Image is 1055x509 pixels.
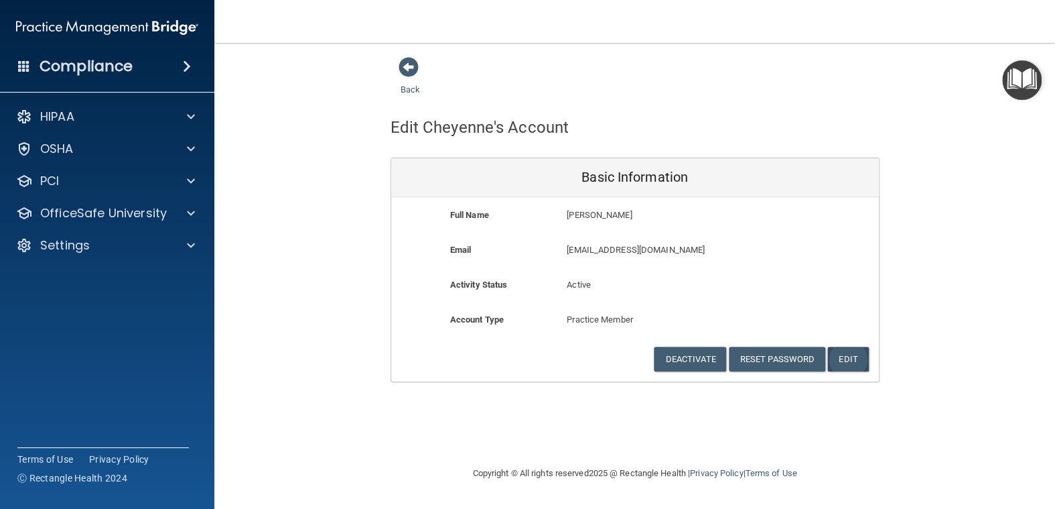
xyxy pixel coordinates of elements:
b: Email [450,245,472,255]
a: Terms of Use [745,468,796,478]
h4: Compliance [40,57,133,76]
a: Back [401,68,420,95]
div: Basic Information [391,158,879,197]
button: Open Resource Center [1002,60,1042,100]
p: OfficeSafe University [40,205,167,221]
iframe: Drift Widget Chat Controller [824,414,1039,467]
a: OfficeSafe University [16,205,195,221]
button: Reset Password [729,347,825,372]
p: HIPAA [40,109,74,125]
span: Ⓒ Rectangle Health 2024 [17,471,127,485]
b: Account Type [450,315,504,325]
p: PCI [40,173,59,189]
a: PCI [16,173,195,189]
button: Deactivate [654,347,726,372]
div: Copyright © All rights reserved 2025 @ Rectangle Health | | [391,452,880,495]
p: OSHA [40,141,74,157]
p: Active [567,277,703,293]
a: Privacy Policy [89,453,149,466]
p: Settings [40,237,90,253]
a: Privacy Policy [690,468,743,478]
a: HIPAA [16,109,195,125]
h4: Edit Cheyenne's Account [391,119,569,136]
b: Full Name [450,210,489,220]
b: Activity Status [450,280,508,290]
button: Edit [827,347,868,372]
p: [EMAIL_ADDRESS][DOMAIN_NAME] [567,242,780,258]
a: Settings [16,237,195,253]
p: Practice Member [567,312,703,328]
p: [PERSON_NAME] [567,207,780,223]
a: OSHA [16,141,195,157]
a: Terms of Use [17,453,73,466]
img: PMB logo [16,14,198,41]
